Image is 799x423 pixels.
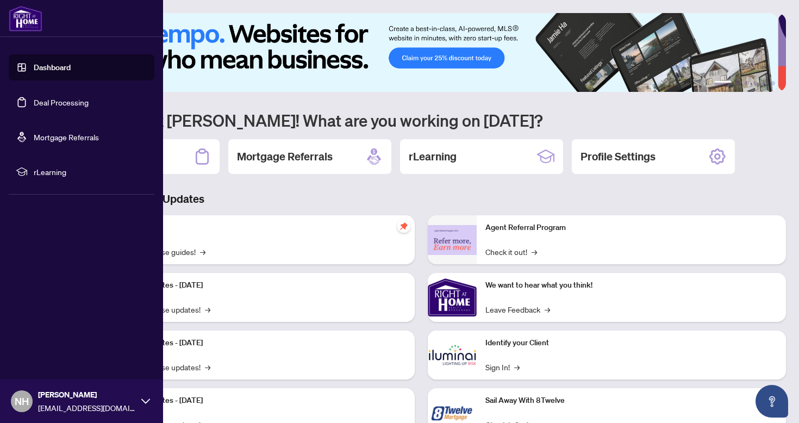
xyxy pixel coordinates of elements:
[9,5,42,32] img: logo
[545,303,550,315] span: →
[57,110,786,130] h1: Welcome back [PERSON_NAME]! What are you working on [DATE]?
[762,81,766,85] button: 5
[514,361,520,373] span: →
[753,81,758,85] button: 4
[532,246,537,258] span: →
[114,337,406,349] p: Platform Updates - [DATE]
[237,149,333,164] h2: Mortgage Referrals
[34,97,89,107] a: Deal Processing
[756,385,788,418] button: Open asap
[57,13,778,92] img: Slide 0
[736,81,740,85] button: 2
[34,166,147,178] span: rLearning
[485,279,777,291] p: We want to hear what you think!
[57,191,786,207] h3: Brokerage & Industry Updates
[114,222,406,234] p: Self-Help
[485,246,537,258] a: Check it out!→
[205,361,210,373] span: →
[38,402,136,414] span: [EMAIL_ADDRESS][DOMAIN_NAME]
[428,225,477,255] img: Agent Referral Program
[397,220,410,233] span: pushpin
[200,246,205,258] span: →
[485,337,777,349] p: Identify your Client
[580,149,656,164] h2: Profile Settings
[745,81,749,85] button: 3
[205,303,210,315] span: →
[771,81,775,85] button: 6
[485,222,777,234] p: Agent Referral Program
[428,331,477,380] img: Identify your Client
[38,389,136,401] span: [PERSON_NAME]
[485,361,520,373] a: Sign In!→
[428,273,477,322] img: We want to hear what you think!
[485,303,550,315] a: Leave Feedback→
[114,395,406,407] p: Platform Updates - [DATE]
[34,132,99,142] a: Mortgage Referrals
[485,395,777,407] p: Sail Away With 8Twelve
[409,149,457,164] h2: rLearning
[114,279,406,291] p: Platform Updates - [DATE]
[34,63,71,72] a: Dashboard
[714,81,732,85] button: 1
[15,394,29,409] span: NH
